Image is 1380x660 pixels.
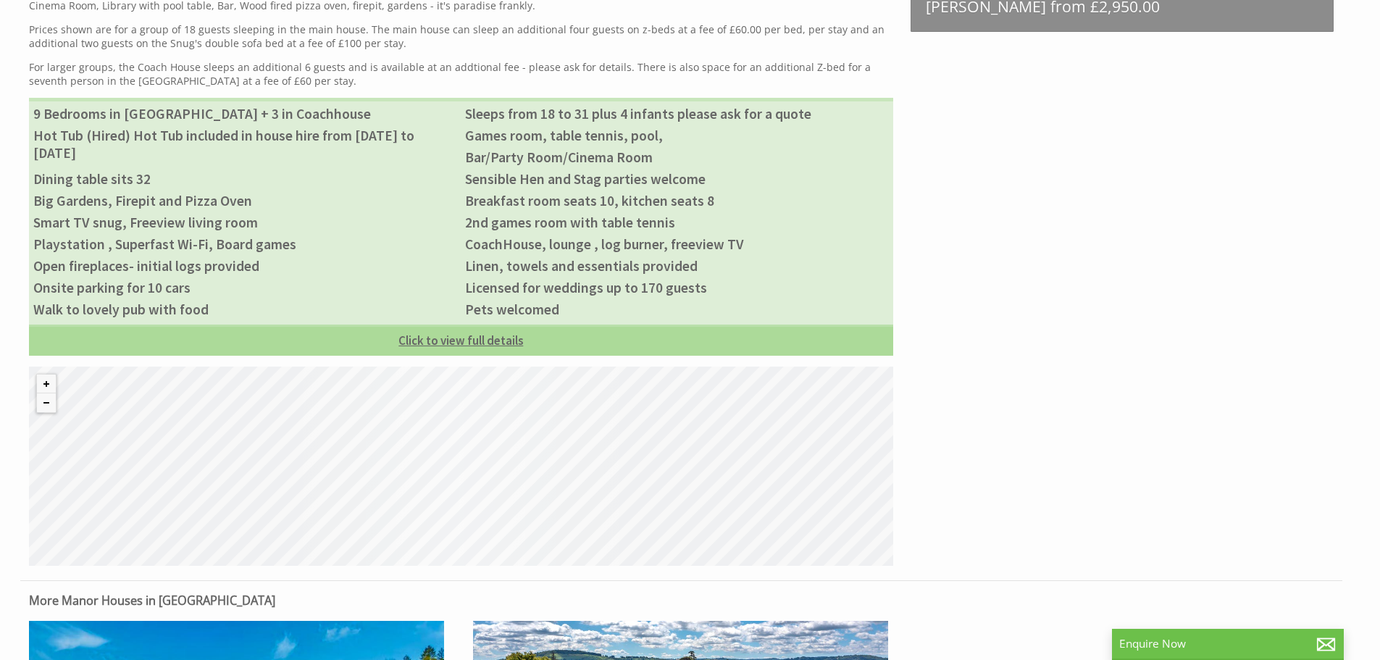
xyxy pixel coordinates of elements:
[461,233,892,255] li: CoachHouse, lounge , log burner, freeview TV
[29,593,275,609] a: More Manor Houses in [GEOGRAPHIC_DATA]
[29,367,893,566] canvas: Map
[29,233,461,255] li: Playstation , Superfast Wi-Fi, Board games
[29,325,893,356] a: Click to view full details
[29,60,893,88] p: For larger groups, the Coach House sleeps an additional 6 guests and is available at an addtional...
[461,255,892,277] li: Linen, towels and essentials provided
[461,190,892,212] li: Breakfast room seats 10, kitchen seats 8
[461,103,892,125] li: Sleeps from 18 to 31 plus 4 infants please ask for a quote
[29,168,461,190] li: Dining table sits 32
[461,125,892,146] li: Games room, table tennis, pool,
[29,298,461,320] li: Walk to lovely pub with food
[29,190,461,212] li: Big Gardens, Firepit and Pizza Oven
[37,393,56,412] button: Zoom out
[1119,636,1337,651] p: Enquire Now
[29,212,461,233] li: Smart TV snug, Freeview living room
[461,168,892,190] li: Sensible Hen and Stag parties welcome
[461,146,892,168] li: Bar/Party Room/Cinema Room
[29,255,461,277] li: Open fireplaces- initial logs provided
[29,125,461,164] li: Hot Tub (Hired) Hot Tub included in house hire from [DATE] to [DATE]
[29,103,461,125] li: 9 Bedrooms in [GEOGRAPHIC_DATA] + 3 in Coachhouse
[461,277,892,298] li: Licensed for weddings up to 170 guests
[29,277,461,298] li: Onsite parking for 10 cars
[461,298,892,320] li: Pets welcomed
[29,22,893,50] p: Prices shown are for a group of 18 guests sleeping in the main house. The main house can sleep an...
[461,212,892,233] li: 2nd games room with table tennis
[37,375,56,393] button: Zoom in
